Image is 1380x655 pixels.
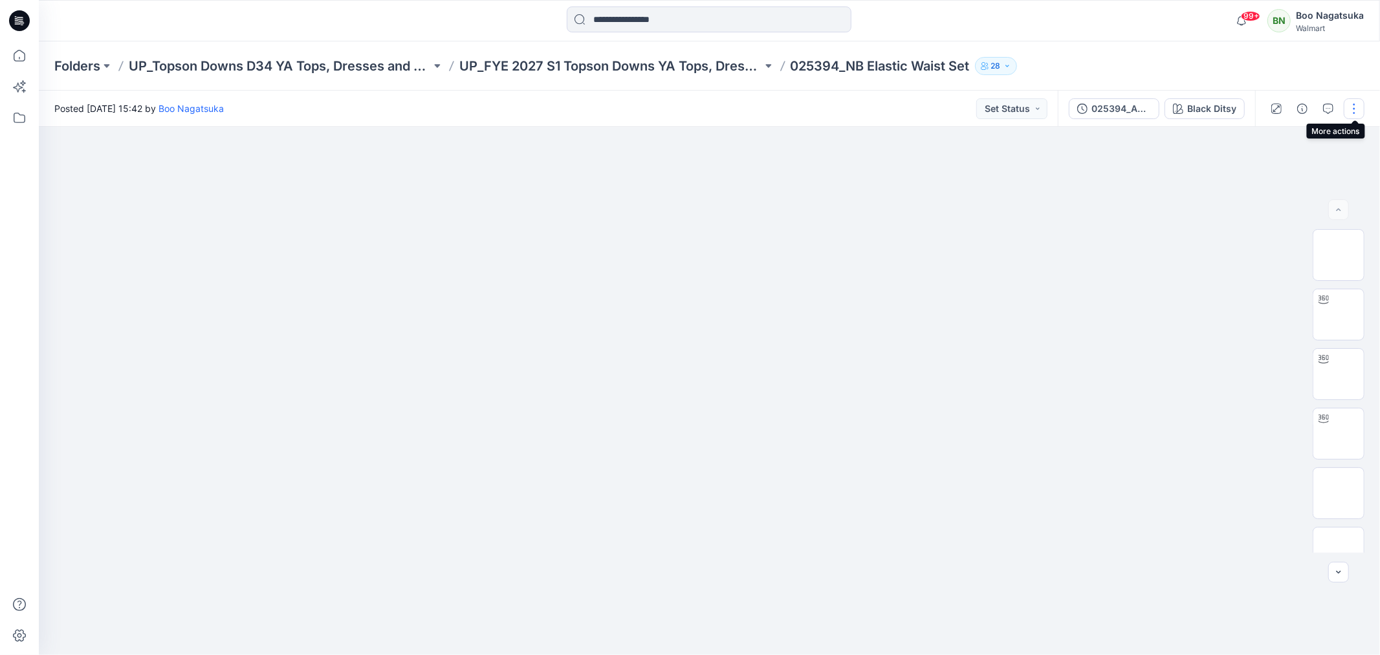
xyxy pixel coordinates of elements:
[791,57,970,75] p: 025394_NB Elastic Waist Set
[1292,98,1313,119] button: Details
[1296,23,1364,33] div: Walmart
[1296,8,1364,23] div: Boo Nagatsuka
[1267,9,1291,32] div: BN
[129,57,431,75] a: UP_Topson Downs D34 YA Tops, Dresses and Sets
[991,59,1001,73] p: 28
[54,102,224,115] span: Posted [DATE] 15:42 by
[1187,102,1236,116] div: Black Ditsy
[1069,98,1159,119] button: 025394_ADM FULL_Rev1_NB Elastic Waist Set
[975,57,1017,75] button: 28
[1241,11,1260,21] span: 99+
[159,103,224,114] a: Boo Nagatsuka
[1165,98,1245,119] button: Black Ditsy
[459,57,761,75] a: UP_FYE 2027 S1 Topson Downs YA Tops, Dresses and Sets
[54,57,100,75] a: Folders
[1091,102,1151,116] div: 025394_ADM FULL_Rev1_NB Elastic Waist Set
